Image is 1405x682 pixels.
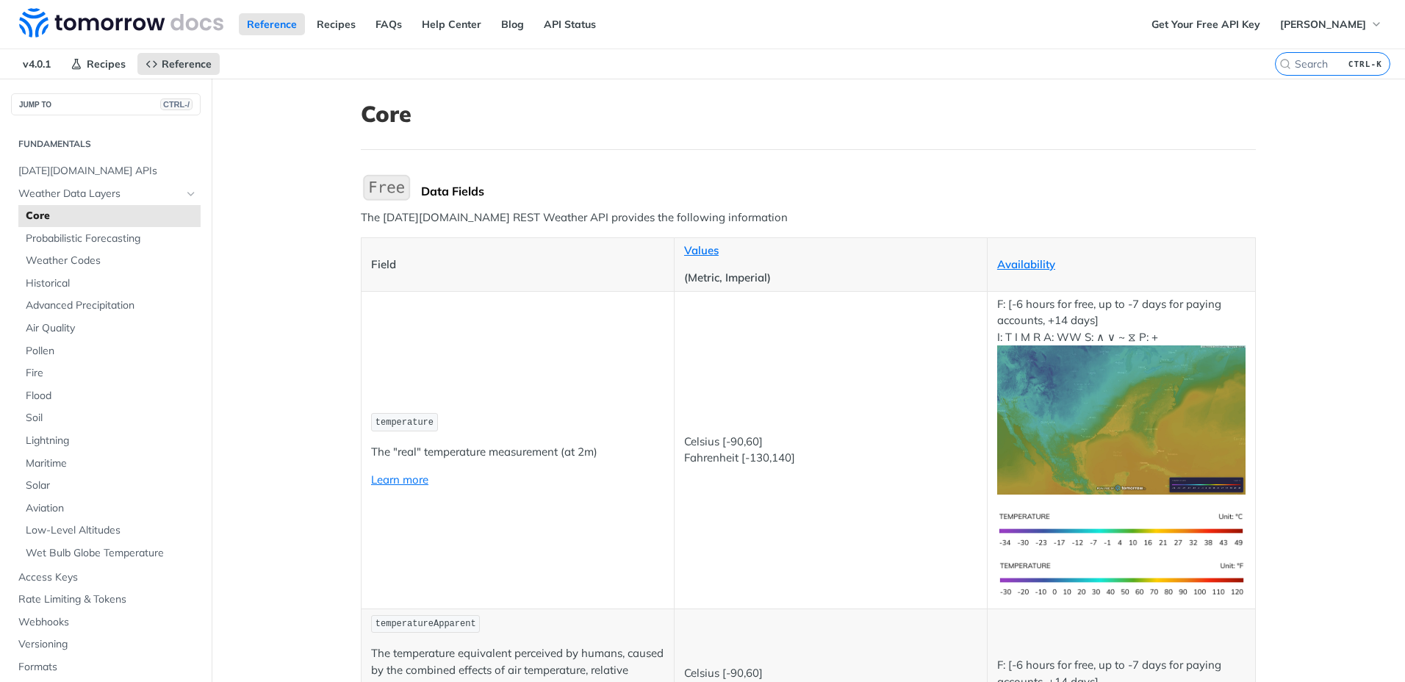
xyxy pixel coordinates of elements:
[18,164,197,179] span: [DATE][DOMAIN_NAME] APIs
[367,13,410,35] a: FAQs
[26,523,197,538] span: Low-Level Altitudes
[997,571,1246,585] span: Expand image
[684,434,977,467] p: Celsius [-90,60] Fahrenheit [-130,140]
[18,317,201,340] a: Air Quality
[26,298,197,313] span: Advanced Precipitation
[18,570,197,585] span: Access Keys
[684,270,977,287] p: (Metric, Imperial)
[421,184,1256,198] div: Data Fields
[26,546,197,561] span: Wet Bulb Globe Temperature
[1345,57,1386,71] kbd: CTRL-K
[371,444,664,461] p: The "real" temperature measurement (at 2m)
[18,228,201,250] a: Probabilistic Forecasting
[11,137,201,151] h2: Fundamentals
[997,296,1246,495] p: F: [-6 hours for free, up to -7 days for paying accounts, +14 days] I: T I M R A: WW S: ∧ ∨ ~ ⧖ P: +
[371,473,428,487] a: Learn more
[15,53,59,75] span: v4.0.1
[536,13,604,35] a: API Status
[375,619,476,629] span: temperatureApparent
[997,555,1246,604] img: temperature-us
[11,656,201,678] a: Formats
[361,209,1256,226] p: The [DATE][DOMAIN_NAME] REST Weather API provides the following information
[1143,13,1268,35] a: Get Your Free API Key
[185,188,197,200] button: Hide subpages for Weather Data Layers
[18,187,182,201] span: Weather Data Layers
[11,183,201,205] a: Weather Data LayersHide subpages for Weather Data Layers
[18,592,197,607] span: Rate Limiting & Tokens
[239,13,305,35] a: Reference
[371,256,664,273] p: Field
[11,633,201,656] a: Versioning
[18,542,201,564] a: Wet Bulb Globe Temperature
[997,506,1246,555] img: temperature-si
[26,478,197,493] span: Solar
[18,430,201,452] a: Lightning
[1272,13,1390,35] button: [PERSON_NAME]
[18,250,201,272] a: Weather Codes
[87,57,126,71] span: Recipes
[26,231,197,246] span: Probabilistic Forecasting
[493,13,532,35] a: Blog
[26,344,197,359] span: Pollen
[18,205,201,227] a: Core
[18,385,201,407] a: Flood
[18,453,201,475] a: Maritime
[26,411,197,426] span: Soil
[19,8,223,37] img: Tomorrow.io Weather API Docs
[18,362,201,384] a: Fire
[11,589,201,611] a: Rate Limiting & Tokens
[18,407,201,429] a: Soil
[26,276,197,291] span: Historical
[18,615,197,630] span: Webhooks
[62,53,134,75] a: Recipes
[11,611,201,633] a: Webhooks
[18,475,201,497] a: Solar
[18,520,201,542] a: Low-Level Altitudes
[18,498,201,520] a: Aviation
[361,101,1256,127] h1: Core
[11,567,201,589] a: Access Keys
[18,273,201,295] a: Historical
[26,456,197,471] span: Maritime
[18,637,197,652] span: Versioning
[162,57,212,71] span: Reference
[137,53,220,75] a: Reference
[26,321,197,336] span: Air Quality
[18,295,201,317] a: Advanced Precipitation
[997,345,1246,495] img: temperature
[26,501,197,516] span: Aviation
[11,160,201,182] a: [DATE][DOMAIN_NAME] APIs
[18,660,197,675] span: Formats
[26,254,197,268] span: Weather Codes
[26,389,197,403] span: Flood
[997,522,1246,536] span: Expand image
[26,366,197,381] span: Fire
[11,93,201,115] button: JUMP TOCTRL-/
[997,257,1055,271] a: Availability
[160,98,193,110] span: CTRL-/
[684,243,719,257] a: Values
[309,13,364,35] a: Recipes
[375,417,434,428] span: temperature
[26,434,197,448] span: Lightning
[26,209,197,223] span: Core
[1280,18,1366,31] span: [PERSON_NAME]
[1279,58,1291,70] svg: Search
[18,340,201,362] a: Pollen
[414,13,489,35] a: Help Center
[997,412,1246,426] span: Expand image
